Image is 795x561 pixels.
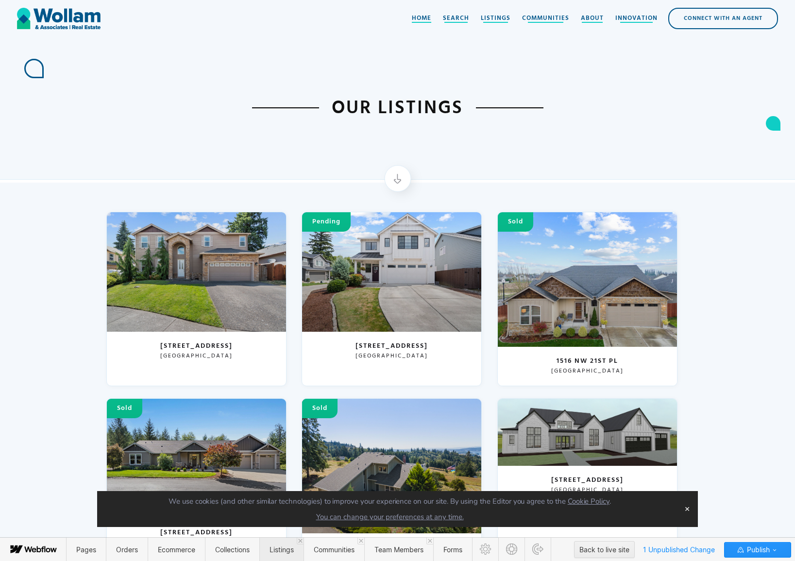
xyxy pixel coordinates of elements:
div: Listings [481,14,510,23]
span: We use cookies (and other similar technologies) to improve your experience on our site. By using ... [169,496,611,506]
h3: [STREET_ADDRESS] [355,341,428,351]
a: Close 'Communities' tab [357,538,364,544]
span: Communities [314,545,355,554]
a: Close 'Team Members' tab [426,538,433,544]
div: Connect with an Agent [669,9,777,28]
span: Collections [215,545,250,554]
span: Publish [745,543,770,557]
button: Back to live site [574,541,635,558]
a: Sold1516 NW 21st Pl[GEOGRAPHIC_DATA] [497,212,677,386]
a: Cookie Policy [568,496,609,506]
a: Listings [475,4,516,33]
h3: [STREET_ADDRESS] [160,341,233,351]
h3: [STREET_ADDRESS] [160,528,233,538]
h3: [GEOGRAPHIC_DATA] [355,353,428,359]
h3: 1516 NW 21st Pl [557,357,618,366]
span: Orders [116,545,138,554]
button: You can change your preferences at any time. [316,510,464,523]
button: Publish [724,542,791,558]
span: Team Members [374,545,423,554]
a: Communities [516,4,575,33]
div: Back to live site [579,543,629,557]
h3: [STREET_ADDRESS] [551,476,624,485]
div: Innovation [615,14,658,23]
h1: Our Listings [319,96,476,120]
span: Forms [443,545,462,554]
span: Pages [76,545,96,554]
div: Search [443,14,469,23]
a: [STREET_ADDRESS][GEOGRAPHIC_DATA] [106,212,287,386]
h3: [GEOGRAPHIC_DATA] [160,353,233,359]
a: home [17,4,101,33]
a: Innovation [609,4,663,33]
a: Close 'Listings' tab [297,538,304,544]
a: Connect with an Agent [668,8,778,29]
h3: [GEOGRAPHIC_DATA] [551,368,624,374]
h3: [GEOGRAPHIC_DATA] [551,487,624,493]
a: Home [406,4,437,33]
a: Pending[STREET_ADDRESS][GEOGRAPHIC_DATA] [302,212,482,386]
span: Listings [270,545,294,554]
a: Search [437,4,475,33]
span: Ecommerce [158,545,195,554]
button: Close [680,502,694,516]
span: 1 Unpublished Change [639,542,719,557]
div: About [581,14,604,23]
div: Home [412,14,431,23]
a: About [575,4,609,33]
div: Communities [522,14,569,23]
